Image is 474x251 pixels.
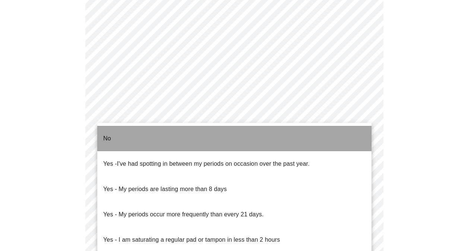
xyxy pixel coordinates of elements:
[103,210,264,219] p: Yes - My periods occur more frequently than every 21 days.
[103,134,111,143] p: No
[103,185,227,194] p: Yes - My periods are lasting more than 8 days
[103,235,280,244] p: Yes - I am saturating a regular pad or tampon in less than 2 hours
[103,159,310,168] p: Yes -
[117,161,310,167] span: I've had spotting in between my periods on occasion over the past year.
